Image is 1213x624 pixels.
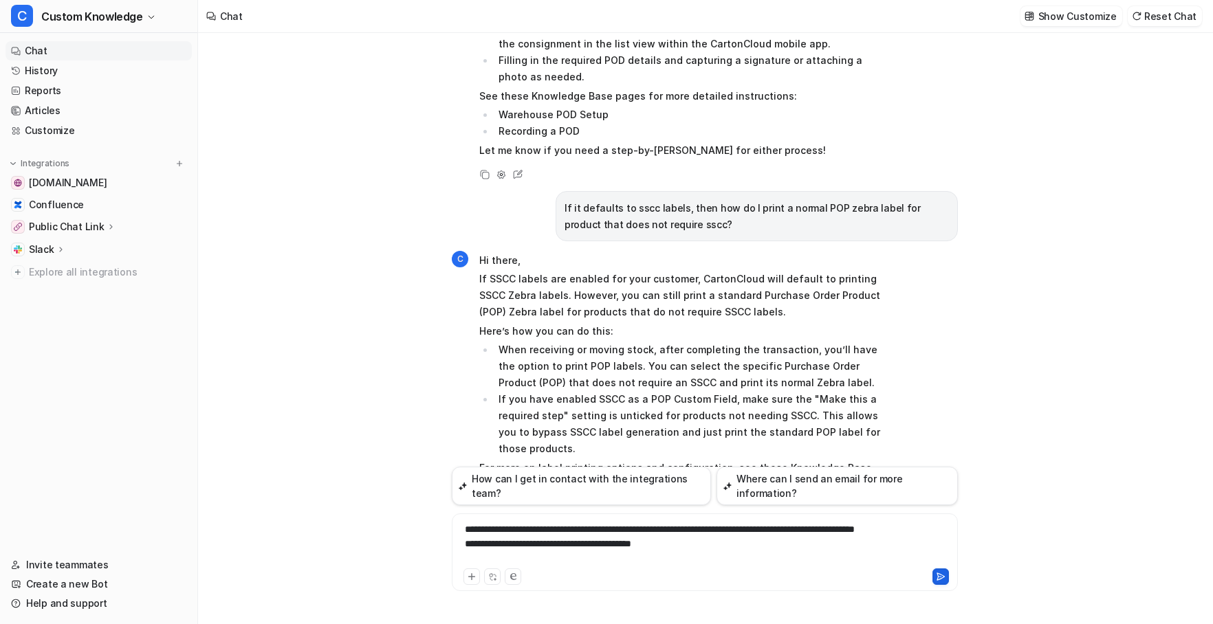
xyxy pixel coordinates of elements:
[479,142,882,159] p: Let me know if you need a step-by-[PERSON_NAME] for either process!
[479,271,882,320] p: If SSCC labels are enabled for your customer, CartonCloud will default to printing SSCC Zebra lab...
[452,251,468,267] span: C
[21,158,69,169] p: Integrations
[175,159,184,168] img: menu_add.svg
[14,179,22,187] img: help.cartoncloud.com
[494,107,882,123] li: Warehouse POD Setup
[29,198,84,212] span: Confluence
[479,88,882,104] p: See these Knowledge Base pages for more detailed instructions:
[6,101,192,120] a: Articles
[565,200,949,233] p: If it defaults to sscc labels, then how do I print a normal POP zebra label for product that does...
[29,220,105,234] p: Public Chat Link
[6,157,74,170] button: Integrations
[6,575,192,594] a: Create a new Bot
[11,265,25,279] img: explore all integrations
[41,7,143,26] span: Custom Knowledge
[494,123,882,140] li: Recording a POD
[14,201,22,209] img: Confluence
[494,342,882,391] li: When receiving or moving stock, after completing the transaction, you’ll have the option to print...
[6,81,192,100] a: Reports
[6,594,192,613] a: Help and support
[717,467,958,505] button: Where can I send an email for more information?
[479,323,882,339] p: Here’s how you can do this:
[6,173,192,192] a: help.cartoncloud.com[DOMAIN_NAME]
[11,5,33,27] span: C
[494,391,882,457] li: If you have enabled SSCC as a POP Custom Field, make sure the "Make this a required step" setting...
[1128,6,1202,26] button: Reset Chat
[452,467,711,505] button: How can I get in contact with the integrations team?
[29,243,54,256] p: Slack
[1132,11,1141,21] img: reset
[6,61,192,80] a: History
[6,195,192,214] a: ConfluenceConfluence
[6,263,192,282] a: Explore all integrations
[479,252,882,269] p: Hi there,
[1025,11,1034,21] img: customize
[6,121,192,140] a: Customize
[1020,6,1122,26] button: Show Customize
[1038,9,1117,23] p: Show Customize
[6,41,192,60] a: Chat
[14,245,22,254] img: Slack
[494,19,882,52] li: Selecting "Record POD" from the Consignment Detail view or by swiping on the consignment in the l...
[29,261,186,283] span: Explore all integrations
[14,223,22,231] img: Public Chat Link
[8,159,18,168] img: expand menu
[220,9,243,23] div: Chat
[6,555,192,575] a: Invite teammates
[494,52,882,85] li: Filling in the required POD details and capturing a signature or attaching a photo as needed.
[29,176,107,190] span: [DOMAIN_NAME]
[479,460,882,493] p: For more on label printing options and configuration, see these Knowledge Base pages for more det...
